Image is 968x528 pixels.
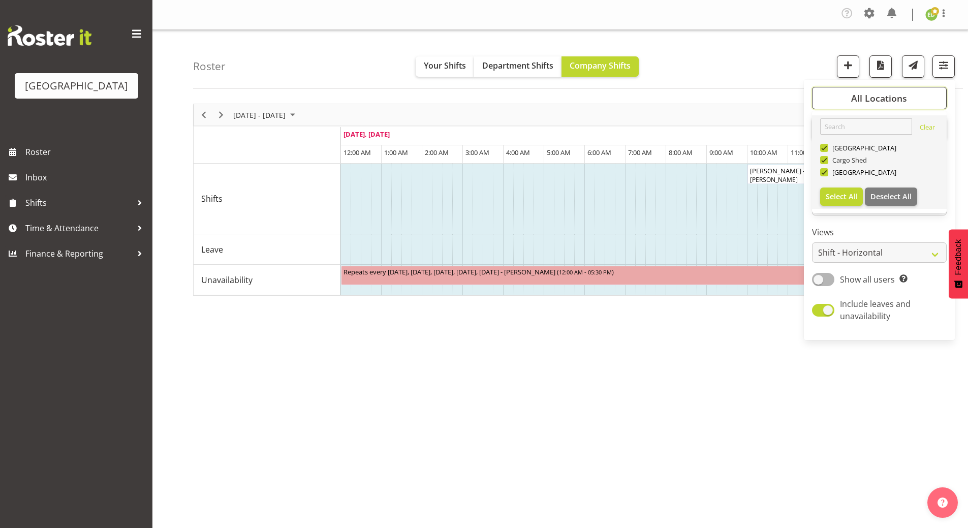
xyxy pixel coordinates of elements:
span: 11:00 AM [791,148,818,157]
span: 12:00 AM - 05:30 PM [559,268,612,276]
button: Previous [197,109,211,121]
span: Feedback [954,239,963,275]
span: Your Shifts [424,60,466,71]
div: [GEOGRAPHIC_DATA] [25,78,128,94]
span: 2:00 AM [425,148,449,157]
span: All Locations [851,92,907,104]
span: [GEOGRAPHIC_DATA] [828,144,897,152]
button: Select All [820,188,863,206]
button: September 01 - 07, 2025 [232,109,300,121]
img: help-xxl-2.png [938,498,948,508]
span: Unavailability [201,274,253,286]
span: 8:00 AM [669,148,693,157]
img: Rosterit website logo [8,25,91,46]
span: Time & Attendance [25,221,132,236]
td: Unavailability resource [194,265,340,295]
button: Download a PDF of the roster according to the set date range. [869,55,892,78]
span: 7:00 AM [628,148,652,157]
button: Feedback - Show survey [949,229,968,298]
button: Filter Shifts [932,55,955,78]
button: Send a list of all shifts for the selected filtered period to all rostered employees. [902,55,924,78]
span: Deselect All [870,192,912,201]
span: Shifts [201,193,223,205]
label: Views [812,226,947,238]
span: 3:00 AM [465,148,489,157]
span: 10:00 AM [750,148,777,157]
div: Previous [195,104,212,126]
button: All Locations [812,87,947,109]
span: 4:00 AM [506,148,530,157]
button: Department Shifts [474,56,561,77]
span: 1:00 AM [384,148,408,157]
h4: Roster [193,60,226,72]
div: Shifts"s event - Wendy - Box Office (Daytime Shifts) Begin From Tuesday, September 2, 2025 at 10:... [747,165,910,184]
span: [DATE], [DATE] [344,130,390,139]
span: 9:00 AM [709,148,733,157]
button: Add a new shift [837,55,859,78]
a: Clear [920,122,935,135]
span: [GEOGRAPHIC_DATA] [828,168,897,176]
div: Next [212,104,230,126]
span: Cargo Shed [828,156,867,164]
img: emma-dowman11789.jpg [925,9,938,21]
span: Include leaves and unavailability [840,298,911,322]
span: Inbox [25,170,147,185]
button: Deselect All [865,188,917,206]
span: Finance & Reporting [25,246,132,261]
span: Show all users [840,274,895,285]
span: Company Shifts [570,60,631,71]
span: 6:00 AM [587,148,611,157]
span: Shifts [25,195,132,210]
button: Company Shifts [561,56,639,77]
input: Search [820,118,912,135]
span: Leave [201,243,223,256]
td: Leave resource [194,234,340,265]
span: Department Shifts [482,60,553,71]
button: Your Shifts [416,56,474,77]
button: Next [214,109,228,121]
span: Roster [25,144,147,160]
span: Select All [826,192,858,201]
span: 12:00 AM [344,148,371,157]
span: [DATE] - [DATE] [232,109,287,121]
div: Timeline Week of September 2, 2025 [193,104,927,296]
td: Shifts resource [194,164,340,234]
span: 5:00 AM [547,148,571,157]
